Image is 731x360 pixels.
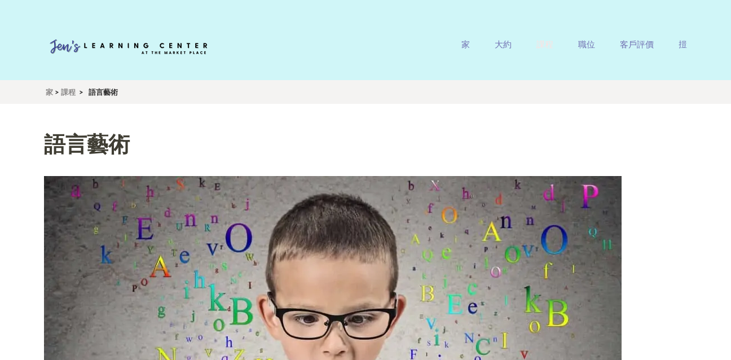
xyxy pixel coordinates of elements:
[578,39,595,63] a: 職位
[44,30,213,64] img: Jen 的學習中心標誌透明
[679,39,687,63] a: 㨟
[61,87,76,96] a: 課程
[495,39,512,63] a: 大約
[44,129,670,161] h1: 語言藝術
[46,87,53,96] a: 家
[620,39,654,63] a: 客戶評價
[79,87,83,96] span: >
[55,87,59,96] span: >
[536,39,553,63] a: 課程
[461,39,470,63] a: 家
